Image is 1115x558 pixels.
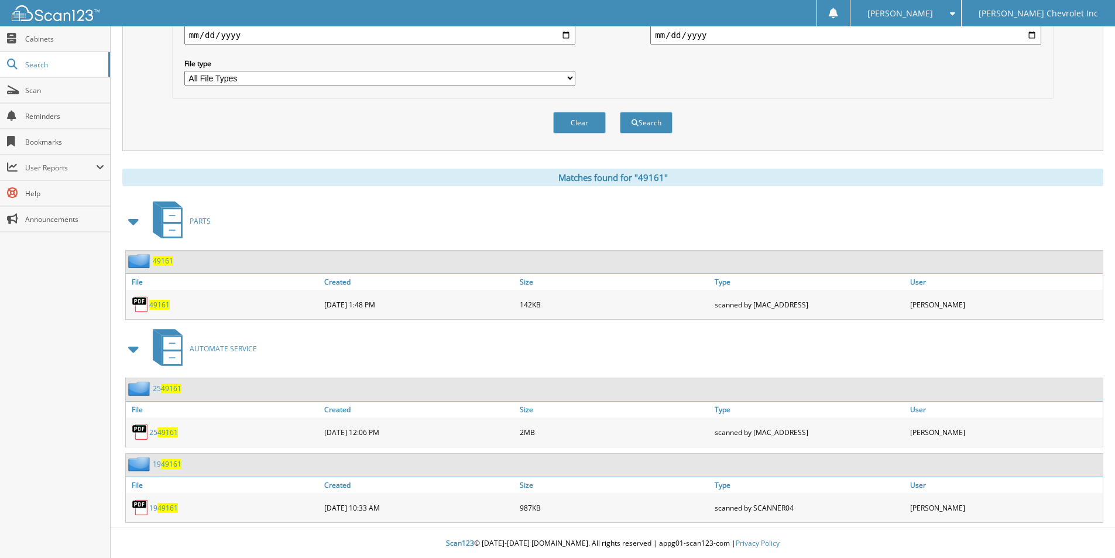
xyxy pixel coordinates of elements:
[12,5,100,21] img: scan123-logo-white.svg
[867,10,933,17] span: [PERSON_NAME]
[25,111,104,121] span: Reminders
[132,423,149,441] img: PDF.png
[517,420,712,444] div: 2MB
[161,459,181,469] span: 49161
[620,112,673,133] button: Search
[553,112,606,133] button: Clear
[712,420,907,444] div: scanned by [MAC_ADDRESS]
[146,326,257,372] a: AUTOMATE SERVICE
[25,214,104,224] span: Announcements
[321,496,517,519] div: [DATE] 10:33 AM
[128,381,153,396] img: folder2.png
[122,169,1103,186] div: Matches found for "49161"
[517,477,712,493] a: Size
[25,163,96,173] span: User Reports
[321,402,517,417] a: Created
[712,496,907,519] div: scanned by SCANNER04
[907,274,1103,290] a: User
[190,216,211,226] span: PARTS
[517,496,712,519] div: 987KB
[712,402,907,417] a: Type
[517,274,712,290] a: Size
[149,300,170,310] a: 49161
[157,427,178,437] span: 49161
[321,293,517,316] div: [DATE] 1:48 PM
[25,34,104,44] span: Cabinets
[25,85,104,95] span: Scan
[25,60,102,70] span: Search
[146,198,211,244] a: PARTS
[157,503,178,513] span: 49161
[153,256,173,266] a: 49161
[126,477,321,493] a: File
[979,10,1098,17] span: [PERSON_NAME] Chevrolet Inc
[712,293,907,316] div: scanned by [MAC_ADDRESS]
[190,344,257,354] span: AUTOMATE SERVICE
[132,499,149,516] img: PDF.png
[184,59,575,69] label: File type
[517,402,712,417] a: Size
[321,420,517,444] div: [DATE] 12:06 PM
[128,254,153,268] img: folder2.png
[907,477,1103,493] a: User
[907,496,1103,519] div: [PERSON_NAME]
[1056,502,1115,558] iframe: Chat Widget
[446,538,474,548] span: Scan123
[517,293,712,316] div: 142KB
[153,384,181,393] a: 2549161
[321,274,517,290] a: Created
[126,274,321,290] a: File
[132,296,149,313] img: PDF.png
[184,26,575,44] input: start
[907,293,1103,316] div: [PERSON_NAME]
[149,427,178,437] a: 2549161
[149,503,178,513] a: 1949161
[128,457,153,471] img: folder2.png
[126,402,321,417] a: File
[907,402,1103,417] a: User
[321,477,517,493] a: Created
[153,459,181,469] a: 1949161
[712,477,907,493] a: Type
[736,538,780,548] a: Privacy Policy
[25,137,104,147] span: Bookmarks
[712,274,907,290] a: Type
[25,189,104,198] span: Help
[161,384,181,393] span: 49161
[111,529,1115,558] div: © [DATE]-[DATE] [DOMAIN_NAME]. All rights reserved | appg01-scan123-com |
[650,26,1041,44] input: end
[907,420,1103,444] div: [PERSON_NAME]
